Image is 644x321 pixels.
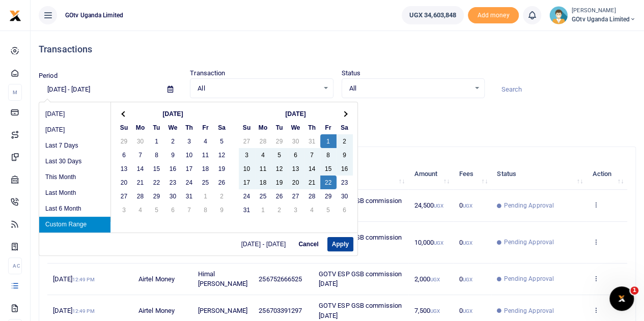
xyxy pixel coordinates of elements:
[503,274,554,283] span: Pending Approval
[459,307,472,314] span: 0
[132,176,149,189] td: 21
[181,176,198,189] td: 24
[493,81,636,98] input: Search
[198,162,214,176] td: 18
[214,162,230,176] td: 19
[116,121,132,134] th: Su
[288,176,304,189] td: 20
[459,201,472,209] span: 0
[132,121,149,134] th: Mo
[430,308,440,314] small: UGX
[39,169,110,185] li: This Month
[320,148,337,162] td: 8
[255,148,271,162] td: 4
[165,148,181,162] td: 9
[491,158,586,190] th: Status: activate to sort column ascending
[239,176,255,189] td: 17
[320,134,337,148] td: 1
[53,307,94,314] span: [DATE]
[138,275,175,283] span: Airtel Money
[609,286,634,311] iframe: Intercom live chat
[468,11,519,18] a: Add money
[198,176,214,189] td: 25
[549,6,636,24] a: profile-user [PERSON_NAME] GOtv Uganda Limited
[337,148,353,162] td: 9
[198,270,247,288] span: Himal [PERSON_NAME]
[181,203,198,217] td: 7
[132,148,149,162] td: 7
[320,176,337,189] td: 22
[349,83,470,94] span: All
[39,106,110,122] li: [DATE]
[468,7,519,24] li: Toup your wallet
[572,15,636,24] span: GOtv Uganda Limited
[320,189,337,203] td: 29
[165,162,181,176] td: 16
[503,238,554,247] span: Pending Approval
[132,162,149,176] td: 14
[181,148,198,162] td: 10
[198,83,318,94] span: All
[304,176,320,189] td: 21
[462,308,472,314] small: UGX
[53,275,94,283] span: [DATE]
[72,277,95,282] small: 12:49 PM
[337,162,353,176] td: 16
[198,121,214,134] th: Fr
[255,203,271,217] td: 1
[327,237,353,251] button: Apply
[337,134,353,148] td: 2
[214,134,230,148] td: 5
[313,158,408,190] th: Memo: activate to sort column ascending
[132,134,149,148] td: 30
[149,189,165,203] td: 29
[190,68,225,78] label: Transaction
[149,176,165,189] td: 22
[409,10,456,20] span: UGX 34,603,848
[288,162,304,176] td: 13
[319,302,402,319] span: GOTV ESP GSB commission [DATE]
[9,11,21,19] a: logo-small logo-large logo-large
[39,217,110,232] li: Custom Range
[198,203,214,217] td: 8
[255,176,271,189] td: 18
[198,148,214,162] td: 11
[165,121,181,134] th: We
[8,84,22,101] li: M
[337,203,353,217] td: 6
[198,189,214,203] td: 1
[149,148,165,162] td: 8
[255,134,271,148] td: 28
[320,121,337,134] th: Fr
[414,275,440,283] span: 2,000
[304,203,320,217] td: 4
[337,189,353,203] td: 30
[503,201,554,210] span: Pending Approval
[255,189,271,203] td: 25
[239,203,255,217] td: 31
[165,189,181,203] td: 30
[198,134,214,148] td: 4
[319,197,402,215] span: GOTV ESP GSB commission [DATE]
[214,189,230,203] td: 2
[503,306,554,315] span: Pending Approval
[149,162,165,176] td: 15
[116,162,132,176] td: 13
[259,307,302,314] span: 256703391297
[181,162,198,176] td: 17
[462,203,472,209] small: UGX
[462,240,472,246] small: UGX
[462,277,472,282] small: UGX
[414,239,443,246] span: 10,000
[320,162,337,176] td: 15
[39,138,110,154] li: Last 7 Days
[430,277,440,282] small: UGX
[9,10,21,22] img: logo-small
[304,189,320,203] td: 28
[342,68,361,78] label: Status
[337,176,353,189] td: 23
[337,121,353,134] th: Sa
[116,148,132,162] td: 6
[271,189,288,203] td: 26
[259,275,302,283] span: 256752666525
